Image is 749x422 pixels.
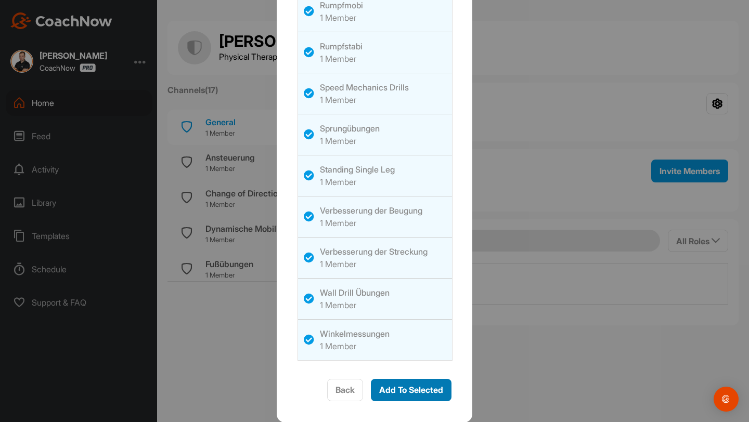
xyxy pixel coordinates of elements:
[379,385,443,395] span: Add To Selected
[371,379,451,401] button: Add To Selected
[320,286,390,299] h3: Wall Drill Übungen
[320,217,422,229] h6: 1 Member
[320,176,395,188] h6: 1 Member
[320,340,390,352] h6: 1 Member
[320,81,409,94] h3: Speed Mechanics Drills
[320,258,428,270] h6: 1 Member
[320,245,428,258] h3: Verbesserung der Streckung
[327,379,363,401] button: Back
[320,52,363,65] h6: 1 Member
[320,11,363,24] h6: 1 Member
[320,40,363,52] h3: Rumpfstabi
[320,94,409,106] h6: 1 Member
[320,135,380,147] h6: 1 Member
[335,385,355,395] span: Back
[320,122,380,135] h3: Sprungübungen
[320,163,395,176] h3: Standing Single Leg
[320,327,390,340] h3: Winkelmessungen
[714,387,739,412] div: Open Intercom Messenger
[320,299,390,311] h6: 1 Member
[320,204,422,217] h3: Verbesserung der Beugung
